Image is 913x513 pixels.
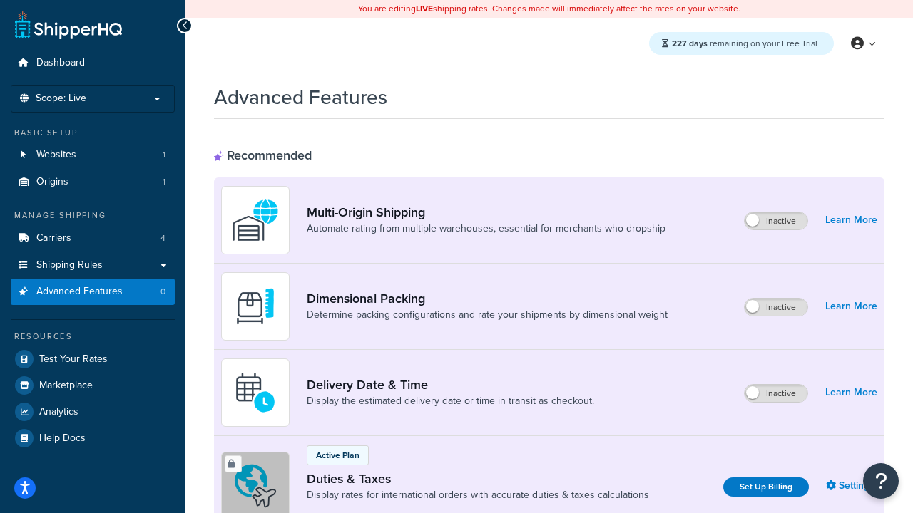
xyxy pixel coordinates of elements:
[163,149,165,161] span: 1
[825,210,877,230] a: Learn More
[36,57,85,69] span: Dashboard
[160,232,165,244] span: 4
[39,380,93,392] span: Marketplace
[307,308,668,322] a: Determine packing configurations and rate your shipments by dimensional weight
[307,291,668,306] a: Dimensional Packing
[11,209,175,222] div: Manage Shipping
[214,147,312,163] div: Recommended
[11,331,175,343] div: Resources
[825,296,877,316] a: Learn More
[163,176,165,188] span: 1
[745,212,807,229] label: Inactive
[416,2,433,15] b: LIVE
[230,368,280,418] img: gfkeb5ejjkALwAAAABJRU5ErkJggg==
[214,83,387,111] h1: Advanced Features
[745,385,807,402] label: Inactive
[11,279,175,305] a: Advanced Features0
[11,373,175,398] a: Marketplace
[11,425,175,451] a: Help Docs
[230,195,280,245] img: WatD5o0RtDAAAAAElFTkSuQmCC
[11,225,175,252] a: Carriers4
[672,37,817,50] span: remaining on your Free Trial
[672,37,708,50] strong: 227 days
[36,286,123,298] span: Advanced Features
[307,488,649,502] a: Display rates for international orders with accurate duties & taxes calculations
[160,286,165,298] span: 0
[307,204,665,220] a: Multi-Origin Shipping
[36,232,71,244] span: Carriers
[11,142,175,168] li: Websites
[39,353,108,366] span: Test Your Rates
[36,259,103,271] span: Shipping Rules
[825,383,877,403] a: Learn More
[11,142,175,168] a: Websites1
[863,463,899,499] button: Open Resource Center
[307,222,665,236] a: Automate rating from multiple warehouses, essential for merchants who dropship
[316,449,359,462] p: Active Plan
[11,127,175,139] div: Basic Setup
[307,471,649,487] a: Duties & Taxes
[11,279,175,305] li: Advanced Features
[36,176,68,188] span: Origins
[11,399,175,425] a: Analytics
[11,169,175,195] a: Origins1
[826,476,877,496] a: Settings
[36,93,86,105] span: Scope: Live
[307,377,594,393] a: Delivery Date & Time
[723,477,809,497] a: Set Up Billing
[11,169,175,195] li: Origins
[11,225,175,252] li: Carriers
[11,50,175,76] a: Dashboard
[39,432,86,445] span: Help Docs
[39,406,78,418] span: Analytics
[36,149,76,161] span: Websites
[11,252,175,279] a: Shipping Rules
[11,346,175,372] a: Test Your Rates
[745,299,807,316] label: Inactive
[307,394,594,408] a: Display the estimated delivery date or time in transit as checkout.
[230,281,280,331] img: DTVBYsAAAAAASUVORK5CYII=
